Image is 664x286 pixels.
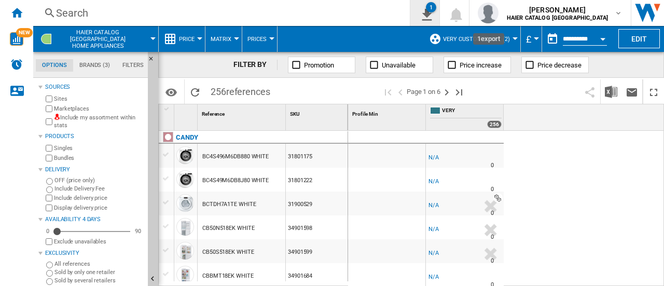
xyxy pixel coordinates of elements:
[526,26,536,52] button: £
[382,79,394,104] button: First page
[54,105,144,113] label: Marketplaces
[621,79,642,104] button: Send this report by email
[54,185,144,193] label: Include Delivery Fee
[202,111,225,117] span: Reference
[428,153,439,163] div: N/A
[116,59,150,72] md-tab-item: Filters
[16,28,33,37] span: NEW
[593,28,612,47] button: Open calendar
[176,131,198,144] div: Click to filter on that brand
[54,238,144,246] label: Exclude unavailables
[45,166,144,174] div: Delivery
[36,59,73,72] md-tab-item: Options
[132,227,144,235] div: 90
[579,79,600,104] button: Share this bookmark with others
[46,262,53,268] input: All references
[286,168,348,192] div: 31801222
[211,36,231,43] span: Matrix
[211,26,237,52] button: Matrix
[45,215,144,224] div: Availability 4 Days
[444,57,511,73] button: Price increase
[460,61,502,69] span: Price increase
[443,36,510,43] span: Very customer set (2)
[352,111,378,117] span: Profile Min
[161,83,182,101] button: Options
[46,278,53,285] input: Sold by several retailers
[54,277,144,284] label: Sold by several retailers
[288,104,348,120] div: SKU Sort None
[176,104,197,120] div: Sort None
[491,232,494,242] div: Delivery Time : 0 day
[73,59,116,72] md-tab-item: Brands (3)
[202,145,269,169] div: BC4S496M6DB880 WHITE
[45,249,144,257] div: Exclusivity
[478,3,499,23] img: profile.jpg
[148,52,160,71] button: Hide
[286,144,348,168] div: 31801175
[429,26,515,52] div: Very customer set (2)
[618,29,660,48] button: Edit
[54,226,130,237] md-slider: Availability
[491,160,494,171] div: Delivery Time : 0 day
[46,115,52,128] input: Include my assortment within stats
[288,104,348,120] div: Sort None
[202,193,256,216] div: BCTDH7A1TE WHITE
[57,29,139,49] span: HAIER CATALOG UK:Home appliances
[54,144,144,152] label: Singles
[428,248,439,258] div: N/A
[247,36,267,43] span: Prices
[491,256,494,266] div: Delivery Time : 0 day
[54,260,144,268] label: All references
[46,155,52,161] input: Bundles
[205,79,275,101] span: 256
[601,79,621,104] button: Download in Excel
[350,104,425,120] div: Sort None
[54,194,144,202] label: Include delivery price
[304,61,334,69] span: Promotion
[442,107,502,116] span: VERY
[453,79,465,104] button: Last page
[179,36,195,43] span: Price
[491,208,494,219] div: Delivery Time : 0 day
[526,34,531,45] span: £
[428,224,439,235] div: N/A
[38,26,153,52] div: HAIER CATALOG [GEOGRAPHIC_DATA]Home appliances
[202,169,269,193] div: BC4S49M6DB8J80 WHITE
[487,120,502,128] div: 256 offers sold by VERY
[428,200,439,211] div: N/A
[382,61,416,69] span: Unavailable
[247,26,272,52] button: Prices
[286,192,348,215] div: 31900529
[46,105,52,112] input: Marketplaces
[491,184,494,195] div: Delivery Time : 0 day
[200,104,285,120] div: Sort None
[286,215,348,239] div: 34901598
[643,79,664,104] button: Maximize
[290,111,300,117] span: SKU
[10,58,23,71] img: alerts-logo.svg
[521,26,542,52] md-menu: Currency
[440,79,453,104] button: Next page
[426,2,436,12] div: 1
[46,186,53,193] input: Include Delivery Fee
[10,32,23,46] img: wise-card.svg
[45,83,144,91] div: Sources
[54,114,144,130] label: Include my assortment within stats
[54,154,144,162] label: Bundles
[407,79,440,104] span: Page 1 on 6
[57,26,149,52] button: HAIER CATALOG [GEOGRAPHIC_DATA]Home appliances
[46,145,52,152] input: Singles
[428,272,439,282] div: N/A
[605,86,617,98] img: excel-24x24.png
[54,114,60,120] img: mysite-not-bg-18x18.png
[54,204,144,212] label: Display delivery price
[202,216,254,240] div: CB50N518EK WHITE
[46,178,53,185] input: OFF (price only)
[54,95,144,103] label: Sites
[56,6,383,20] div: Search
[185,79,205,104] button: Reload
[44,227,52,235] div: 0
[233,60,278,70] div: FILTER BY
